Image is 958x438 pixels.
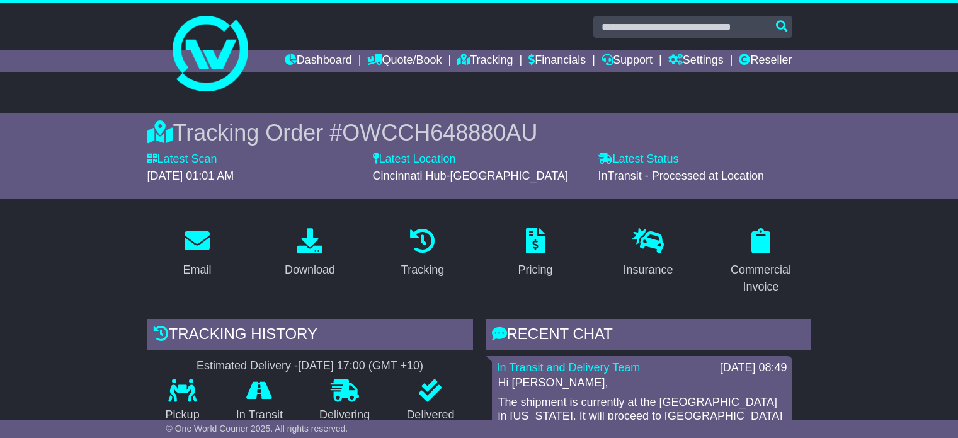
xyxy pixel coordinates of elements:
[486,319,811,353] div: RECENT CHAT
[218,408,301,422] p: In Transit
[720,361,787,375] div: [DATE] 08:49
[373,170,568,182] span: Cincinnati Hub-[GEOGRAPHIC_DATA]
[147,359,473,373] div: Estimated Delivery -
[373,153,456,166] label: Latest Location
[498,376,786,390] p: Hi [PERSON_NAME],
[623,262,673,279] div: Insurance
[147,408,218,422] p: Pickup
[285,50,352,72] a: Dashboard
[668,50,724,72] a: Settings
[147,119,811,146] div: Tracking Order #
[719,262,803,296] div: Commercial Invoice
[277,224,343,283] a: Download
[510,224,561,283] a: Pricing
[602,50,653,72] a: Support
[528,50,586,72] a: Financials
[401,262,444,279] div: Tracking
[147,153,217,166] label: Latest Scan
[342,120,537,146] span: OWCCH648880AU
[711,224,811,300] a: Commercial Invoice
[174,224,219,283] a: Email
[393,224,452,283] a: Tracking
[285,262,335,279] div: Download
[298,359,423,373] div: [DATE] 17:00 (GMT +10)
[166,424,348,434] span: © One World Courier 2025. All rights reserved.
[518,262,552,279] div: Pricing
[147,170,234,182] span: [DATE] 01:01 AM
[739,50,792,72] a: Reseller
[183,262,211,279] div: Email
[147,319,473,353] div: Tracking history
[457,50,513,72] a: Tracking
[598,153,679,166] label: Latest Status
[388,408,472,422] p: Delivered
[615,224,681,283] a: Insurance
[497,361,641,374] a: In Transit and Delivery Team
[598,170,764,182] span: InTransit - Processed at Location
[301,408,388,422] p: Delivering
[367,50,442,72] a: Quote/Book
